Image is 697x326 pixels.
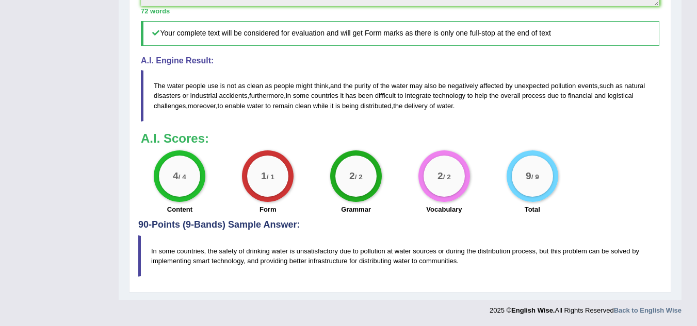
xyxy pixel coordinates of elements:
span: disasters [154,92,181,99]
blockquote: In some countries, the safety of drinking water is unsatisfactory due to pollution at water sourc... [138,235,662,277]
span: to [398,92,403,99]
span: pollution [551,82,576,90]
span: use [207,82,218,90]
span: it [340,92,344,99]
span: The [154,82,165,90]
span: people [274,82,294,90]
span: not [227,82,236,90]
label: Content [167,204,192,214]
span: process [522,92,546,99]
h4: A.I. Engine Result: [141,56,659,65]
big: 2 [349,170,355,182]
span: logistical [608,92,634,99]
span: water [167,82,184,90]
span: might [296,82,313,90]
label: Total [525,204,540,214]
strong: English Wise. [511,306,555,314]
span: by [506,82,513,90]
span: overall [500,92,520,99]
span: to [467,92,473,99]
span: remain [273,102,294,110]
span: help [475,92,488,99]
span: affected [480,82,504,90]
span: it [330,102,334,110]
span: in [286,92,291,99]
span: technology [433,92,465,99]
span: purity [354,82,371,90]
big: 4 [173,170,179,182]
big: 9 [526,170,531,182]
span: water [247,102,264,110]
span: to [265,102,271,110]
span: also [424,82,436,90]
label: Form [260,204,277,214]
span: think [314,82,328,90]
span: natural [624,82,645,90]
span: unexpected [514,82,549,90]
span: integrate [405,92,431,99]
span: while [313,102,329,110]
small: / 4 [179,173,186,181]
span: clean [247,82,263,90]
span: accidents [219,92,248,99]
span: water [392,82,408,90]
span: distributed [361,102,392,110]
span: the [393,102,402,110]
span: the [489,92,498,99]
label: Vocabulary [426,204,462,214]
span: such [599,82,613,90]
span: may [410,82,423,90]
span: as [265,82,272,90]
span: people [185,82,205,90]
span: being [342,102,359,110]
span: clean [295,102,311,110]
small: / 2 [443,173,451,181]
span: the [380,82,390,90]
a: Back to English Wise [614,306,682,314]
span: as [238,82,245,90]
span: enable [225,102,245,110]
span: of [373,82,379,90]
span: industrial [190,92,217,99]
span: negatively [448,82,478,90]
span: countries [311,92,338,99]
span: due [547,92,559,99]
span: difficult [375,92,396,99]
span: moreover [188,102,216,110]
label: Grammar [341,204,371,214]
span: to [561,92,566,99]
span: is [220,82,225,90]
big: 1 [261,170,267,182]
small: / 2 [355,173,363,181]
span: delivery [404,102,428,110]
span: and [594,92,606,99]
span: to [218,102,223,110]
b: A.I. Scores: [141,131,209,145]
small: / 9 [531,173,539,181]
span: or [183,92,189,99]
span: financial [568,92,593,99]
small: / 1 [267,173,274,181]
big: 2 [437,170,443,182]
span: is [335,102,340,110]
div: 72 words [141,6,659,16]
span: events [578,82,597,90]
span: as [615,82,623,90]
span: and [330,82,342,90]
span: the [343,82,352,90]
h5: Your complete text will be considered for evaluation and will get Form marks as there is only one... [141,21,659,45]
span: furthermore [249,92,284,99]
span: be [439,82,446,90]
span: been [358,92,373,99]
span: of [429,102,435,110]
div: 2025 © All Rights Reserved [490,300,682,315]
span: has [346,92,356,99]
span: water [437,102,453,110]
span: challenges [154,102,186,110]
span: some [293,92,310,99]
blockquote: , , , , , , , . [141,70,659,121]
